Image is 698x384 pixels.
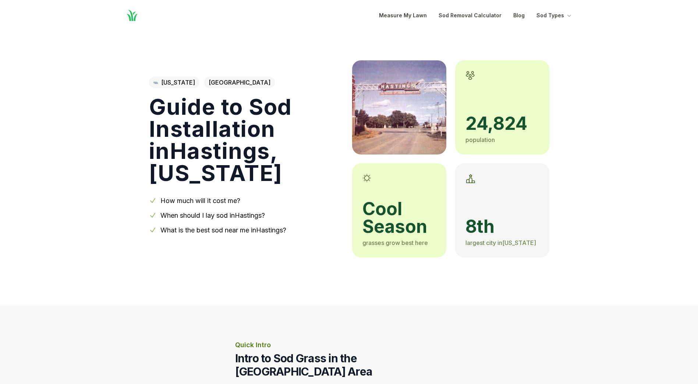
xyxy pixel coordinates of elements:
a: What is the best sod near me inHastings? [160,226,286,234]
span: 8th [465,218,539,235]
a: How much will it cost me? [160,197,240,205]
a: [US_STATE] [149,77,199,88]
img: Nebraska state outline [153,82,158,84]
img: A picture of Hastings [352,60,446,154]
a: Sod Removal Calculator [439,11,502,20]
a: Measure My Lawn [379,11,427,20]
h1: Guide to Sod Installation in Hastings , [US_STATE] [149,96,340,184]
button: Sod Types [536,11,573,20]
span: grasses grow best here [362,239,428,246]
a: When should I lay sod inHastings? [160,211,265,219]
a: Blog [513,11,525,20]
span: population [465,136,495,143]
span: cool season [362,200,436,235]
span: 24,824 [465,115,539,132]
h2: Intro to Sod Grass in the [GEOGRAPHIC_DATA] Area [235,352,463,378]
span: [GEOGRAPHIC_DATA] [204,77,275,88]
p: Quick Intro [235,340,463,350]
span: largest city in [US_STATE] [465,239,536,246]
